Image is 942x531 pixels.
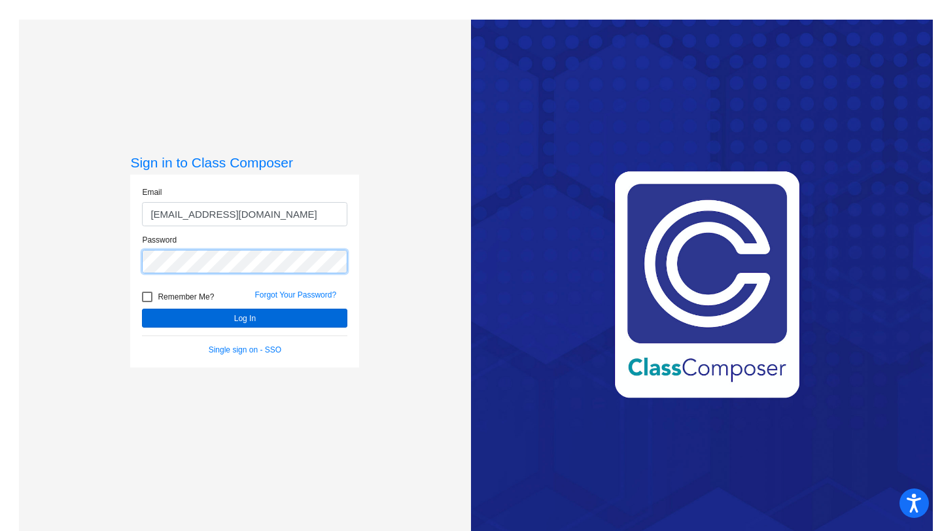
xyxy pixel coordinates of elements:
h3: Sign in to Class Composer [130,154,359,171]
span: Remember Me? [158,289,214,305]
a: Single sign on - SSO [209,345,281,354]
label: Email [142,186,162,198]
a: Forgot Your Password? [254,290,336,300]
label: Password [142,234,177,246]
button: Log In [142,309,347,328]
